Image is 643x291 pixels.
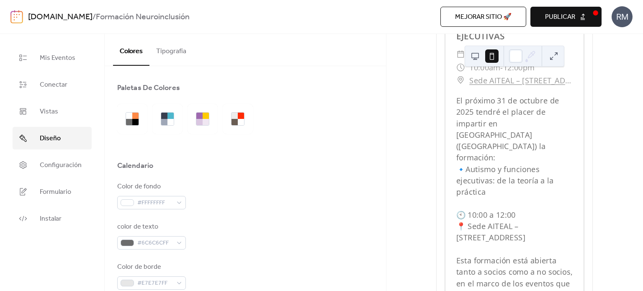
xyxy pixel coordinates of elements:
span: Vistas [40,107,58,117]
a: Vistas [13,100,92,123]
span: Diseño [40,134,61,144]
span: 12:00pm [503,61,535,74]
span: Instalar [40,214,62,224]
b: / [93,9,96,25]
a: Instalar [13,207,92,230]
div: ​ [456,74,465,87]
span: Configuración [40,160,82,170]
a: Sede AITEAL – [STREET_ADDRESS] [469,74,573,87]
div: Color de borde [117,262,184,272]
div: Calendario [117,161,153,171]
div: color de texto [117,222,184,232]
span: Conectar [40,80,67,90]
span: Publicar [545,12,575,22]
span: #6C6C6CFF [137,238,172,248]
span: #E7E7E7FF [137,278,172,288]
span: Formulario [40,187,71,197]
a: Formulario [13,180,92,203]
span: #FFFFFFFF [137,198,172,208]
div: Color de fondo [117,182,184,192]
span: Mis Eventos [40,53,75,63]
div: ​ [456,61,465,74]
span: Mejorar sitio 🚀 [455,12,512,22]
b: Formación Neuroinclusión [96,9,190,25]
div: ​ [456,48,465,61]
span: 10:00am [469,61,500,74]
img: logo [10,10,23,23]
a: Configuración [13,154,92,176]
div: RM [612,6,633,27]
a: Diseño [13,127,92,149]
a: [DOMAIN_NAME] [28,9,93,25]
a: Mis Eventos [13,46,92,69]
button: Tipografía [149,34,193,65]
div: Paletas De Colores [117,83,180,93]
div: AUTISMO Y FUNCIONES EJECUTIVAS [445,16,584,42]
span: - [500,61,503,74]
button: Mejorar sitio 🚀 [440,7,526,27]
a: Conectar [13,73,92,96]
button: Colores [113,34,149,66]
button: Publicar [530,7,602,27]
